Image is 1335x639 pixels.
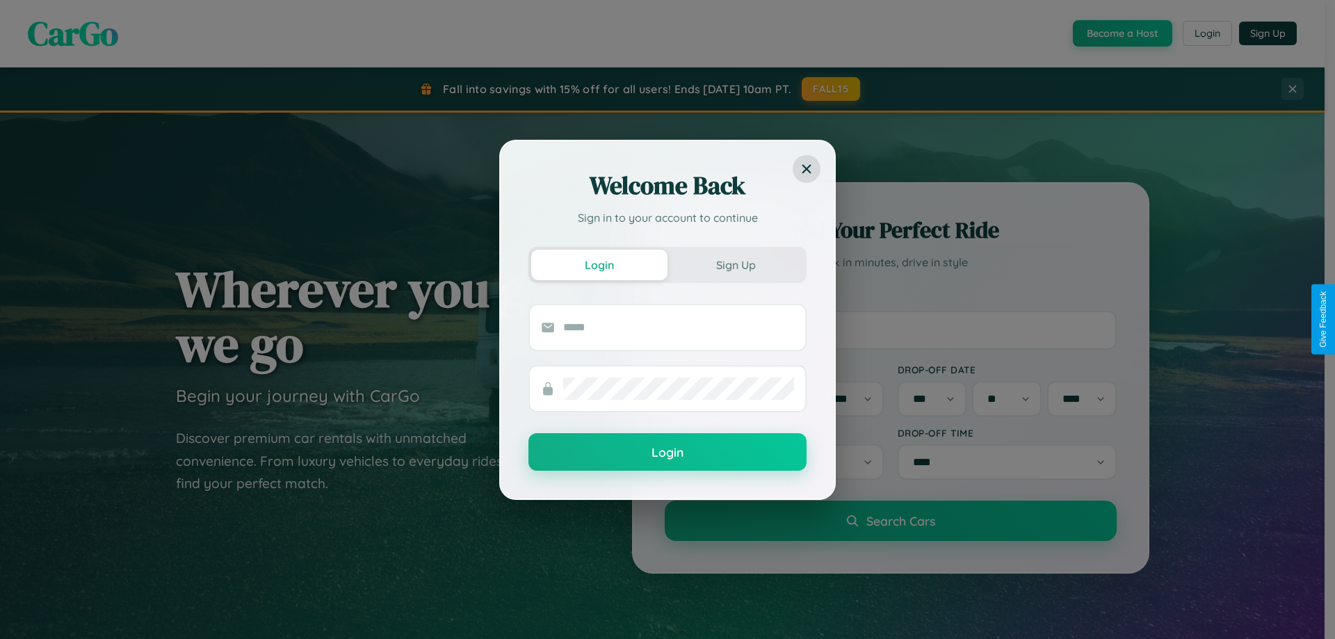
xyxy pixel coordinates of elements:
button: Login [528,433,807,471]
p: Sign in to your account to continue [528,209,807,226]
h2: Welcome Back [528,169,807,202]
button: Sign Up [667,250,804,280]
button: Login [531,250,667,280]
iframe: Intercom live chat [14,592,47,625]
div: Give Feedback [1318,291,1328,348]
